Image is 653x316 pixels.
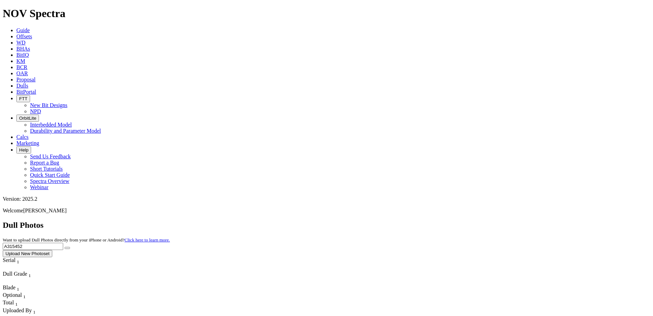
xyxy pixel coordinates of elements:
[30,166,63,172] a: Short Tutorials
[16,40,26,45] a: WD
[3,307,67,315] div: Uploaded By Sort None
[29,271,31,277] span: Sort None
[30,122,72,128] a: Interbedded Model
[30,160,59,166] a: Report a Bug
[17,287,19,292] sub: 1
[17,285,19,290] span: Sort None
[16,95,30,102] button: FTT
[16,89,36,95] a: BitPortal
[16,34,32,39] a: Offsets
[23,292,26,298] span: Sort None
[3,237,170,242] small: Want to upload Dull Photos directly from your iPhone or Android?
[3,196,650,202] div: Version: 2025.2
[23,294,26,299] sub: 1
[16,27,30,33] a: Guide
[16,52,29,58] a: BitIQ
[3,292,27,300] div: Sort None
[33,307,36,313] span: Sort None
[3,243,63,250] input: Search Serial Number
[19,116,36,121] span: OrbitLite
[23,208,67,213] span: [PERSON_NAME]
[3,300,14,305] span: Total
[30,178,69,184] a: Spectra Overview
[3,221,650,230] h2: Dull Photos
[19,96,27,101] span: FTT
[3,285,15,290] span: Blade
[3,208,650,214] p: Welcome
[3,271,51,285] div: Sort None
[3,292,22,298] span: Optional
[3,300,27,307] div: Sort None
[3,257,32,265] div: Serial Sort None
[3,271,27,277] span: Dull Grade
[17,259,19,264] sub: 1
[15,300,18,305] span: Sort None
[3,257,32,271] div: Sort None
[33,310,36,315] sub: 1
[3,257,15,263] span: Serial
[3,271,51,278] div: Dull Grade Sort None
[30,128,101,134] a: Durability and Parameter Model
[3,300,27,307] div: Total Sort None
[15,302,18,307] sub: 1
[16,115,39,122] button: OrbitLite
[30,154,71,159] a: Send Us Feedback
[16,70,28,76] a: OAR
[30,108,41,114] a: NPD
[16,77,36,82] a: Proposal
[3,278,51,285] div: Column Menu
[30,102,67,108] a: New Bit Designs
[125,237,170,242] a: Click here to learn more.
[3,7,650,20] h1: NOV Spectra
[29,273,31,278] sub: 1
[16,134,29,140] a: Calcs
[16,146,31,154] button: Help
[16,46,30,52] a: BHAs
[16,58,25,64] a: KM
[3,250,52,257] button: Upload New Photoset
[16,140,39,146] a: Marketing
[3,265,32,271] div: Column Menu
[3,292,27,300] div: Optional Sort None
[3,307,32,313] span: Uploaded By
[17,257,19,263] span: Sort None
[30,172,70,178] a: Quick Start Guide
[16,64,27,70] a: BCR
[3,285,27,292] div: Sort None
[19,147,28,153] span: Help
[30,184,48,190] a: Webinar
[16,83,28,89] a: Dulls
[3,285,27,292] div: Blade Sort None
